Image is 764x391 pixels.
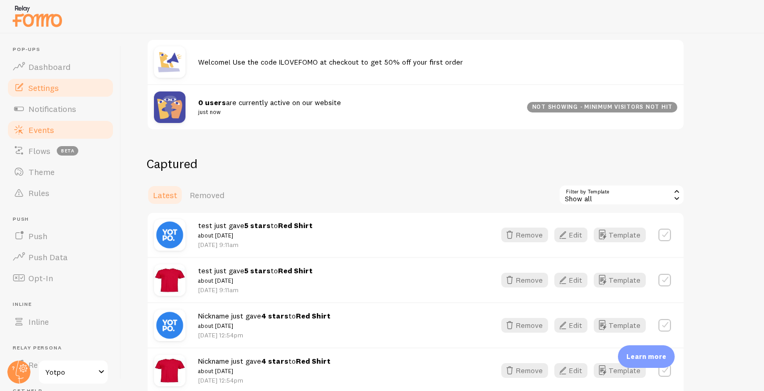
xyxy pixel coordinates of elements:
span: Pop-ups [13,46,115,53]
span: Dashboard [28,61,70,72]
a: Yotpo [38,359,109,385]
a: Removed [183,184,231,205]
p: Learn more [626,352,666,362]
a: Latest [147,184,183,205]
button: Edit [554,363,587,378]
span: Relay Persona [13,345,115,352]
span: test just gave to [198,221,313,240]
img: yotpo.png [154,219,185,251]
span: Push [13,216,115,223]
small: about [DATE] [198,366,331,376]
button: Template [594,318,646,333]
span: Welcome! Use the code ILOVEFOMO at checkout to get 50% off your first order [198,57,463,67]
div: Learn more [618,345,675,368]
a: Edit [554,228,594,242]
span: Removed [190,190,224,200]
img: square.jpg [154,355,185,386]
span: Theme [28,167,55,177]
span: Yotpo [45,366,95,378]
button: Edit [554,318,587,333]
span: Events [28,125,54,135]
a: Dashboard [6,56,115,77]
a: Red Shirt [296,356,331,366]
img: square.jpg [154,264,185,296]
button: Remove [501,273,548,287]
a: Events [6,119,115,140]
button: Template [594,228,646,242]
span: Nickname just gave to [198,311,331,331]
button: Edit [554,273,587,287]
span: Latest [153,190,177,200]
span: Rules [28,188,49,198]
p: [DATE] 12:54pm [198,376,331,385]
strong: 4 stars [261,356,288,366]
span: Push [28,231,47,241]
button: Template [594,273,646,287]
span: Settings [28,83,59,93]
a: Push Data [6,246,115,267]
a: Inline [6,311,115,332]
button: Remove [501,228,548,242]
p: [DATE] 9:11am [198,240,313,249]
span: beta [57,146,78,156]
small: about [DATE] [198,276,313,285]
small: just now [198,107,514,117]
a: Opt-In [6,267,115,289]
a: Red Shirt [278,221,313,230]
span: Notifications [28,104,76,114]
a: Push [6,225,115,246]
img: shoutout.jpg [154,46,185,78]
small: about [DATE] [198,231,313,240]
a: Edit [554,273,594,287]
button: Remove [501,318,548,333]
div: not showing - minimum visitors not hit [527,102,677,112]
div: Show all [559,184,685,205]
span: Push Data [28,252,68,262]
a: Red Shirt [296,311,331,321]
a: Rules [6,182,115,203]
button: Remove [501,363,548,378]
span: are currently active on our website [198,98,514,117]
h2: Captured [147,156,685,172]
a: Relay Persona new [6,354,115,375]
small: about [DATE] [198,321,331,331]
span: Inline [28,316,49,327]
strong: 4 stars [261,311,288,321]
strong: 5 stars [244,221,271,230]
span: Opt-In [28,273,53,283]
strong: 0 users [198,98,226,107]
button: Edit [554,228,587,242]
a: Theme [6,161,115,182]
span: test just gave to [198,266,313,285]
a: Notifications [6,98,115,119]
a: Flows beta [6,140,115,161]
p: [DATE] 9:11am [198,285,313,294]
a: Settings [6,77,115,98]
span: Nickname just gave to [198,356,331,376]
a: Red Shirt [278,266,313,275]
a: Edit [554,318,594,333]
img: yotpo.png [154,310,185,341]
strong: 5 stars [244,266,271,275]
p: [DATE] 12:54pm [198,331,331,339]
img: fomo-relay-logo-orange.svg [11,3,64,29]
span: Flows [28,146,50,156]
button: Template [594,363,646,378]
span: Inline [13,301,115,308]
img: pageviews.png [154,91,185,123]
a: Edit [554,363,594,378]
